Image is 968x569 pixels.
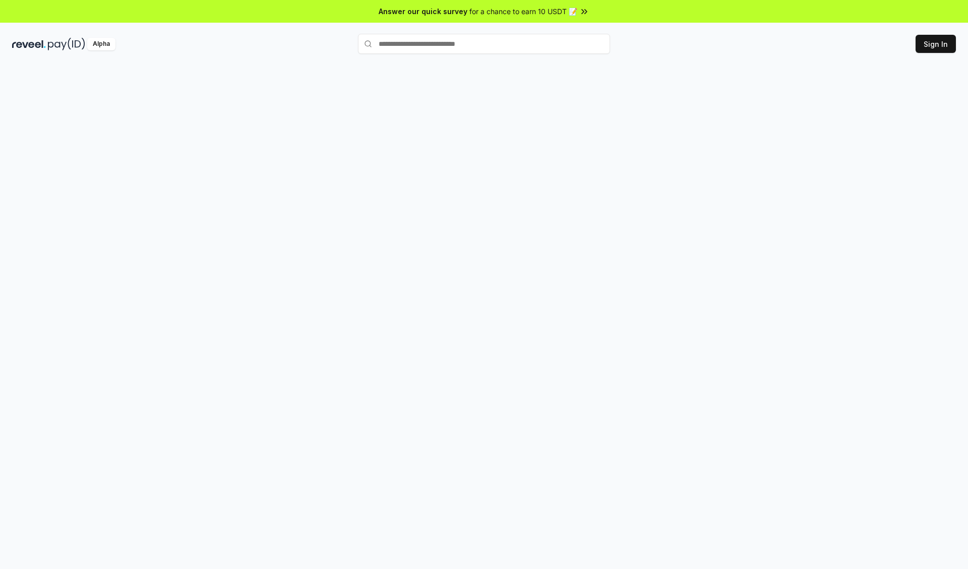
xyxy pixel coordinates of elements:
span: Answer our quick survey [379,6,467,17]
button: Sign In [916,35,956,53]
img: pay_id [48,38,85,50]
div: Alpha [87,38,115,50]
span: for a chance to earn 10 USDT 📝 [469,6,577,17]
img: reveel_dark [12,38,46,50]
